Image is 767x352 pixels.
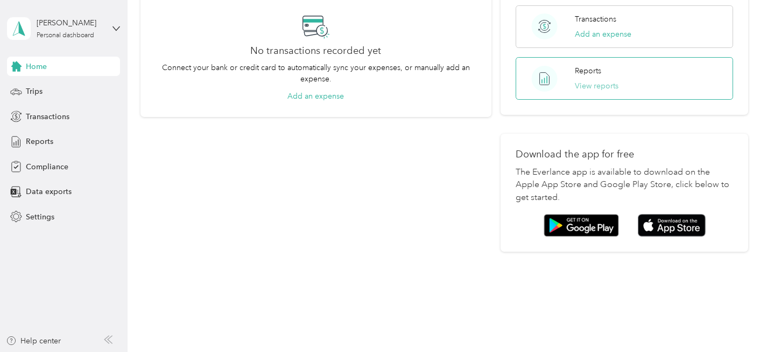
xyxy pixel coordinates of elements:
span: Home [26,61,47,72]
button: View reports [575,80,618,92]
span: Data exports [26,186,72,197]
span: Settings [26,211,54,223]
img: App store [638,214,706,237]
p: Transactions [575,13,616,25]
span: Compliance [26,161,68,172]
iframe: Everlance-gr Chat Button Frame [707,292,767,352]
button: Help center [6,335,61,347]
span: Transactions [26,111,69,122]
span: Reports [26,136,53,147]
span: Trips [26,86,43,97]
p: Reports [575,65,601,77]
p: Download the app for free [516,149,733,160]
button: Add an expense [575,29,631,40]
p: Connect your bank or credit card to automatically sync your expenses, or manually add an expense. [156,62,476,85]
div: Personal dashboard [37,32,94,39]
h2: No transactions recorded yet [250,45,381,57]
p: The Everlance app is available to download on the Apple App Store and Google Play Store, click be... [516,166,733,205]
img: Google play [544,214,619,237]
div: [PERSON_NAME] [37,17,104,29]
button: Add an expense [287,91,344,102]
